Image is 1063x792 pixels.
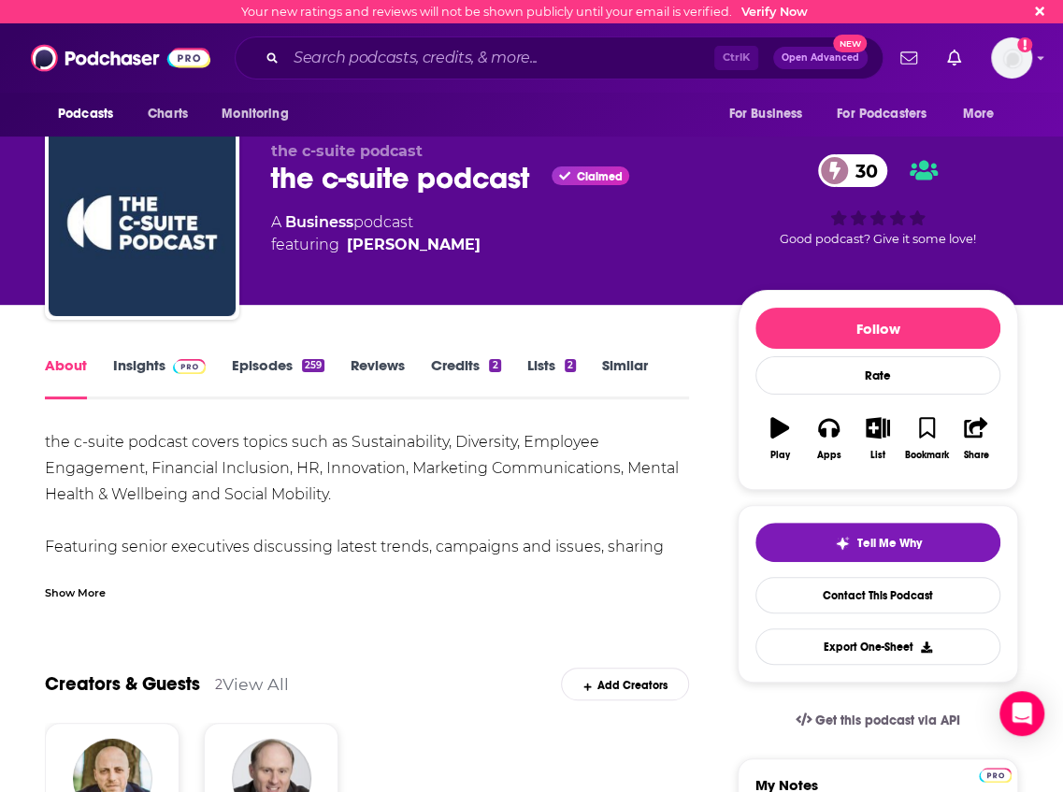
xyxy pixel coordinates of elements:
div: Bookmark [905,450,949,461]
button: List [854,405,902,472]
span: the c-suite podcast [271,142,423,160]
div: 2 [215,676,223,693]
a: Episodes259 [232,356,324,399]
button: open menu [715,96,826,132]
div: Open Intercom Messenger [999,691,1044,736]
a: Business [285,213,353,231]
span: For Business [728,101,802,127]
a: Lists2 [527,356,576,399]
div: Add Creators [561,668,689,700]
button: open menu [950,96,1018,132]
img: the c-suite podcast [49,129,236,316]
button: Play [755,405,804,472]
a: View All [223,674,289,694]
div: Your new ratings and reviews will not be shown publicly until your email is verified. [241,5,808,19]
button: Apps [804,405,853,472]
img: Podchaser Pro [173,359,206,374]
button: Follow [755,308,1000,349]
div: Play [770,450,790,461]
button: open menu [45,96,137,132]
span: Podcasts [58,101,113,127]
img: User Profile [991,37,1032,79]
span: Ctrl K [714,46,758,70]
span: Good podcast? Give it some love! [780,232,976,246]
span: More [963,101,995,127]
span: Get this podcast via API [815,713,960,728]
div: 2 [565,359,576,372]
div: the c-suite podcast covers topics such as Sustainability, Diversity, Employee Engagement, Financi... [45,429,689,665]
a: Russell Goldsmith [347,234,481,256]
button: Open AdvancedNew [773,47,868,69]
input: Search podcasts, credits, & more... [286,43,714,73]
span: Charts [148,101,188,127]
a: Show notifications dropdown [940,42,969,74]
button: Export One-Sheet [755,628,1000,665]
a: Get this podcast via API [781,698,975,743]
a: 30 [818,154,887,187]
span: Monitoring [222,101,288,127]
span: For Podcasters [837,101,927,127]
img: Podchaser Pro [979,768,1012,783]
a: Credits2 [431,356,500,399]
span: Claimed [576,172,622,181]
span: featuring [271,234,481,256]
div: 2 [489,359,500,372]
button: tell me why sparkleTell Me Why [755,523,1000,562]
span: Tell Me Why [857,536,922,551]
a: Show notifications dropdown [893,42,925,74]
div: List [870,450,885,461]
span: Open Advanced [782,53,859,63]
a: InsightsPodchaser Pro [113,356,206,399]
button: open menu [208,96,312,132]
button: Share [952,405,1000,472]
a: Pro website [979,765,1012,783]
span: Logged in as Citichaser [991,37,1032,79]
div: Search podcasts, credits, & more... [235,36,883,79]
div: 30Good podcast? Give it some love! [738,142,1018,258]
a: About [45,356,87,399]
a: Similar [602,356,648,399]
div: A podcast [271,211,481,256]
a: Creators & Guests [45,672,200,696]
div: Apps [817,450,841,461]
span: New [833,35,867,52]
img: tell me why sparkle [835,536,850,551]
a: Reviews [351,356,405,399]
a: Contact This Podcast [755,577,1000,613]
svg: Email not verified [1017,37,1032,52]
button: Bookmark [902,405,951,472]
div: Share [963,450,988,461]
img: Podchaser - Follow, Share and Rate Podcasts [31,40,210,76]
span: 30 [837,154,887,187]
button: open menu [825,96,954,132]
a: Verify Now [741,5,808,19]
div: Rate [755,356,1000,395]
button: Show profile menu [991,37,1032,79]
div: 259 [302,359,324,372]
a: Charts [136,96,199,132]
